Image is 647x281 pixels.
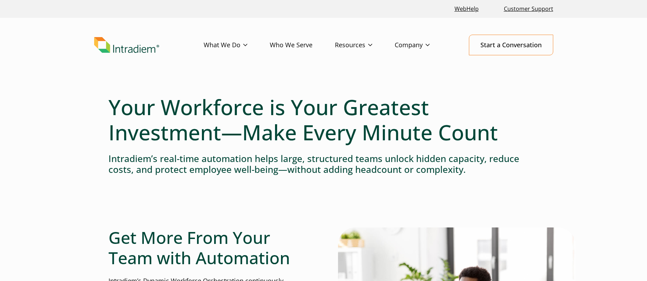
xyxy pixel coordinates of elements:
[204,35,270,55] a: What We Do
[469,35,553,55] a: Start a Conversation
[94,37,204,53] a: Link to homepage of Intradiem
[108,153,539,175] h4: Intradiem’s real-time automation helps large, structured teams unlock hidden capacity, reduce cos...
[395,35,452,55] a: Company
[108,227,309,268] h2: Get More From Your Team with Automation
[501,1,556,16] a: Customer Support
[335,35,395,55] a: Resources
[94,37,159,53] img: Intradiem
[270,35,335,55] a: Who We Serve
[452,1,481,16] a: Link opens in a new window
[108,94,539,145] h1: Your Workforce is Your Greatest Investment—Make Every Minute Count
